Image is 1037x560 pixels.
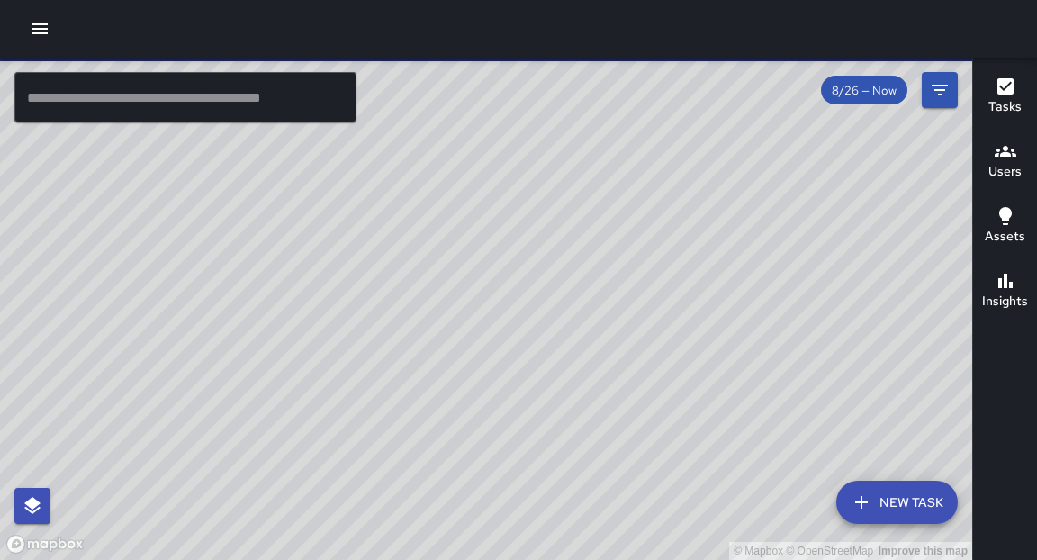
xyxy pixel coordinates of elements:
[988,97,1022,117] h6: Tasks
[973,130,1037,194] button: Users
[973,194,1037,259] button: Assets
[985,227,1025,247] h6: Assets
[973,65,1037,130] button: Tasks
[922,72,958,108] button: Filters
[973,259,1037,324] button: Insights
[836,481,958,524] button: New Task
[982,292,1028,312] h6: Insights
[821,83,907,98] span: 8/26 — Now
[988,162,1022,182] h6: Users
